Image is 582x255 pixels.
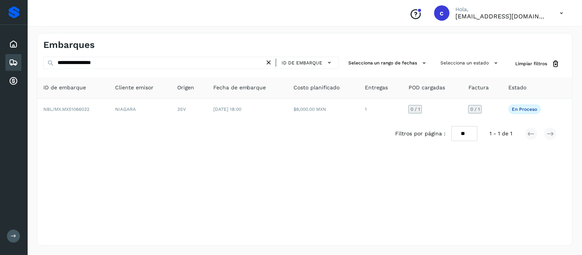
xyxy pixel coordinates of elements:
[279,57,336,68] button: ID de embarque
[43,84,86,92] span: ID de embarque
[395,130,445,138] span: Filtros por página :
[512,107,537,112] p: En proceso
[470,107,480,112] span: 0 / 1
[359,99,402,120] td: 1
[5,36,21,53] div: Inicio
[456,6,548,13] p: Hola,
[5,54,21,71] div: Embarques
[171,99,207,120] td: 3SV
[287,99,359,120] td: $8,000.00 MXN
[177,84,194,92] span: Origen
[509,57,566,71] button: Limpiar filtros
[5,72,21,89] div: Cuentas por cobrar
[109,99,171,120] td: NIAGARA
[282,59,322,66] span: ID de embarque
[516,60,547,67] span: Limpiar filtros
[43,39,95,51] h4: Embarques
[213,107,241,112] span: [DATE] 18:00
[213,84,266,92] span: Fecha de embarque
[409,84,445,92] span: POD cargadas
[293,84,340,92] span: Costo planificado
[509,84,527,92] span: Estado
[365,84,388,92] span: Entregas
[115,84,153,92] span: Cliente emisor
[43,107,89,112] span: NBL/MX.MX51066032
[490,130,513,138] span: 1 - 1 de 1
[411,107,420,112] span: 0 / 1
[468,84,489,92] span: Factura
[438,57,503,69] button: Selecciona un estado
[345,57,432,69] button: Selecciona un rango de fechas
[456,13,548,20] p: cobranza@tms.com.mx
